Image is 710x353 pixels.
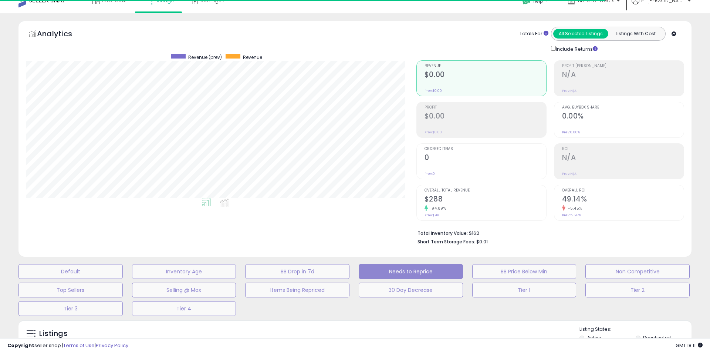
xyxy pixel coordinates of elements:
[425,106,546,110] span: Profit
[562,147,684,151] span: ROI
[359,283,463,297] button: 30 Day Decrease
[520,30,548,37] div: Totals For
[565,206,582,211] small: -5.45%
[188,54,222,60] span: Revenue (prev)
[425,195,546,205] h2: $288
[132,264,236,279] button: Inventory Age
[18,264,123,279] button: Default
[37,29,87,41] h5: Analytics
[562,195,684,205] h2: 49.14%
[7,342,128,349] div: seller snap | |
[417,239,475,245] b: Short Term Storage Fees:
[245,264,349,279] button: BB Drop in 7d
[243,54,262,60] span: Revenue
[425,171,435,176] small: Prev: 0
[562,130,580,134] small: Prev: 0.00%
[428,206,446,211] small: 194.89%
[425,70,546,80] h2: $0.00
[425,153,546,163] h2: 0
[562,70,684,80] h2: N/A
[359,264,463,279] button: Needs to Reprice
[417,228,679,237] li: $162
[585,264,690,279] button: Non Competitive
[425,189,546,193] span: Overall Total Revenue
[472,283,577,297] button: Tier 1
[18,283,123,297] button: Top Sellers
[472,264,577,279] button: BB Price Below Min
[562,213,581,217] small: Prev: 51.97%
[425,64,546,68] span: Revenue
[562,64,684,68] span: Profit [PERSON_NAME]
[425,130,442,134] small: Prev: $0.00
[585,283,690,297] button: Tier 2
[562,106,684,110] span: Avg. Buybox Share
[425,213,439,217] small: Prev: $98
[553,29,608,39] button: All Selected Listings
[476,238,488,245] span: $0.01
[132,283,236,297] button: Selling @ Max
[562,189,684,193] span: Overall ROI
[425,112,546,122] h2: $0.00
[425,89,442,93] small: Prev: $0.00
[132,301,236,316] button: Tier 4
[562,89,577,93] small: Prev: N/A
[562,153,684,163] h2: N/A
[18,301,123,316] button: Tier 3
[7,342,34,349] strong: Copyright
[245,283,349,297] button: Items Being Repriced
[417,230,468,236] b: Total Inventory Value:
[562,112,684,122] h2: 0.00%
[562,171,577,176] small: Prev: N/A
[425,147,546,151] span: Ordered Items
[608,29,663,39] button: Listings With Cost
[545,44,606,53] div: Include Returns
